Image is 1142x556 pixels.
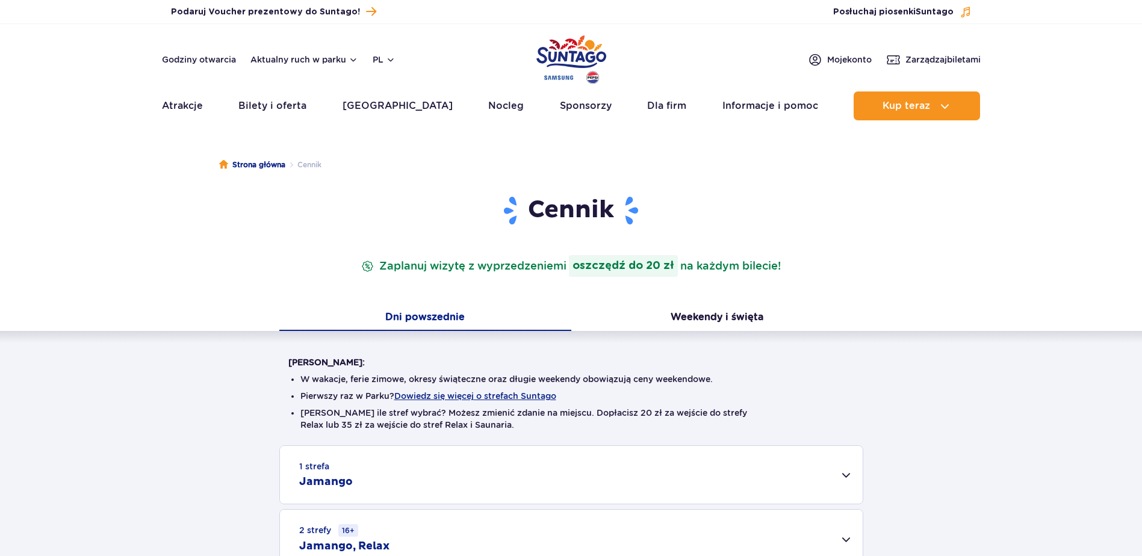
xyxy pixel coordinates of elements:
a: Mojekonto [808,52,872,67]
a: Park of Poland [536,30,606,85]
li: W wakacje, ferie zimowe, okresy świąteczne oraz długie weekendy obowiązują ceny weekendowe. [300,373,842,385]
small: 1 strefa [299,460,329,472]
span: Suntago [916,8,954,16]
a: Godziny otwarcia [162,54,236,66]
a: Dla firm [647,91,686,120]
button: Dowiedz się więcej o strefach Suntago [394,391,556,401]
button: Kup teraz [854,91,980,120]
a: Podaruj Voucher prezentowy do Suntago! [171,4,376,20]
small: 2 strefy [299,524,358,537]
strong: oszczędź do 20 zł [569,255,678,277]
li: Pierwszy raz w Parku? [300,390,842,402]
a: [GEOGRAPHIC_DATA] [343,91,453,120]
span: Zarządzaj biletami [905,54,981,66]
h2: Jamango [299,475,353,489]
span: Kup teraz [883,100,930,111]
button: Weekendy i święta [571,306,863,331]
li: Cennik [285,159,321,171]
button: Dni powszednie [279,306,571,331]
a: Strona główna [219,159,285,171]
a: Bilety i oferta [238,91,306,120]
h1: Cennik [288,195,854,226]
li: [PERSON_NAME] ile stref wybrać? Możesz zmienić zdanie na miejscu. Dopłacisz 20 zł za wejście do s... [300,407,842,431]
a: Informacje i pomoc [722,91,818,120]
a: Sponsorzy [560,91,612,120]
a: Zarządzajbiletami [886,52,981,67]
span: Posłuchaj piosenki [833,6,954,18]
h2: Jamango, Relax [299,539,389,554]
p: Zaplanuj wizytę z wyprzedzeniem na każdym bilecie! [359,255,783,277]
button: pl [373,54,396,66]
button: Posłuchaj piosenkiSuntago [833,6,972,18]
a: Nocleg [488,91,524,120]
button: Aktualny ruch w parku [250,55,358,64]
span: Podaruj Voucher prezentowy do Suntago! [171,6,360,18]
span: Moje konto [827,54,872,66]
small: 16+ [338,524,358,537]
strong: [PERSON_NAME]: [288,357,365,367]
a: Atrakcje [162,91,203,120]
